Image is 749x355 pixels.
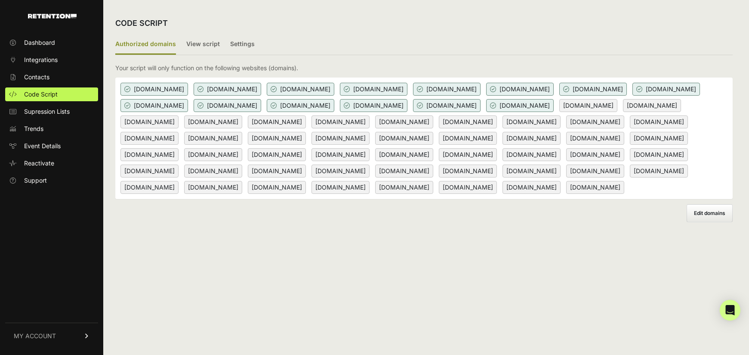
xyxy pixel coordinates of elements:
span: [DOMAIN_NAME] [623,99,681,112]
span: [DOMAIN_NAME] [120,148,179,161]
span: [DOMAIN_NAME] [248,165,306,177]
span: Contacts [24,73,49,81]
a: Event Details [5,139,98,153]
span: [DOMAIN_NAME] [184,132,242,145]
span: [DOMAIN_NAME] [632,83,700,96]
span: [DOMAIN_NAME] [375,115,433,128]
p: Your script will only function on the following websites (domains). [115,64,298,72]
label: View script [186,34,220,55]
span: [DOMAIN_NAME] [248,132,306,145]
a: Contacts [5,70,98,84]
span: [DOMAIN_NAME] [248,148,306,161]
span: [DOMAIN_NAME] [311,165,370,177]
a: Trends [5,122,98,136]
span: [DOMAIN_NAME] [120,99,188,112]
span: [DOMAIN_NAME] [194,99,261,112]
span: [DOMAIN_NAME] [120,165,179,177]
span: [DOMAIN_NAME] [630,165,688,177]
span: [DOMAIN_NAME] [120,115,179,128]
span: [DOMAIN_NAME] [120,132,179,145]
label: Settings [230,34,255,55]
span: [DOMAIN_NAME] [184,181,242,194]
span: [DOMAIN_NAME] [375,132,433,145]
span: [DOMAIN_NAME] [502,181,561,194]
span: MY ACCOUNT [14,332,56,340]
span: [DOMAIN_NAME] [267,99,334,112]
span: [DOMAIN_NAME] [413,99,481,112]
div: Open Intercom Messenger [720,300,740,321]
span: [DOMAIN_NAME] [311,148,370,161]
img: Retention.com [28,14,77,19]
span: [DOMAIN_NAME] [267,83,334,96]
span: [DOMAIN_NAME] [184,165,242,177]
span: [DOMAIN_NAME] [184,148,242,161]
span: [DOMAIN_NAME] [502,132,561,145]
a: Support [5,174,98,187]
span: [DOMAIN_NAME] [311,132,370,145]
span: [DOMAIN_NAME] [311,181,370,194]
span: [DOMAIN_NAME] [439,181,497,194]
span: [DOMAIN_NAME] [120,83,188,96]
a: Supression Lists [5,105,98,118]
span: [DOMAIN_NAME] [486,99,554,112]
span: Code Script [24,90,58,99]
span: [DOMAIN_NAME] [120,181,179,194]
span: [DOMAIN_NAME] [566,148,624,161]
span: Integrations [24,56,58,64]
span: [DOMAIN_NAME] [630,148,688,161]
span: [DOMAIN_NAME] [184,115,242,128]
span: [DOMAIN_NAME] [439,132,497,145]
span: [DOMAIN_NAME] [375,148,433,161]
span: [DOMAIN_NAME] [439,148,497,161]
h2: CODE SCRIPT [115,17,168,29]
span: Supression Lists [24,107,70,116]
span: Event Details [24,142,61,150]
span: [DOMAIN_NAME] [566,181,624,194]
a: Code Script [5,87,98,101]
a: MY ACCOUNT [5,323,98,349]
span: [DOMAIN_NAME] [486,83,554,96]
span: [DOMAIN_NAME] [559,99,617,112]
span: [DOMAIN_NAME] [566,132,624,145]
span: Support [24,176,47,185]
span: [DOMAIN_NAME] [502,115,561,128]
span: [DOMAIN_NAME] [630,132,688,145]
span: [DOMAIN_NAME] [311,115,370,128]
span: [DOMAIN_NAME] [248,181,306,194]
a: Dashboard [5,36,98,50]
span: [DOMAIN_NAME] [630,115,688,128]
span: [DOMAIN_NAME] [439,115,497,128]
span: [DOMAIN_NAME] [566,115,624,128]
span: [DOMAIN_NAME] [413,83,481,96]
span: Dashboard [24,38,55,47]
a: Integrations [5,53,98,67]
span: [DOMAIN_NAME] [566,165,624,177]
label: Authorized domains [115,34,176,55]
span: [DOMAIN_NAME] [439,165,497,177]
span: Reactivate [24,159,54,168]
span: [DOMAIN_NAME] [502,148,561,161]
a: Reactivate [5,156,98,170]
span: [DOMAIN_NAME] [375,165,433,177]
span: [DOMAIN_NAME] [559,83,627,96]
span: [DOMAIN_NAME] [340,83,407,96]
span: [DOMAIN_NAME] [502,165,561,177]
span: [DOMAIN_NAME] [248,115,306,128]
span: Edit domains [694,210,725,216]
span: [DOMAIN_NAME] [375,181,433,194]
span: [DOMAIN_NAME] [194,83,261,96]
span: Trends [24,125,43,133]
span: [DOMAIN_NAME] [340,99,407,112]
